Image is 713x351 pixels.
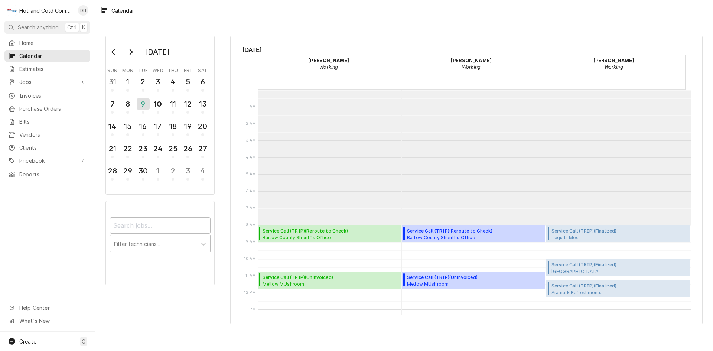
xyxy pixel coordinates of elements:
span: 5 AM [244,171,258,177]
span: Purchase Orders [19,105,87,113]
div: 3 [182,165,193,176]
div: 28 [107,165,118,176]
span: C [82,338,85,345]
div: David Harris - Working [400,55,543,73]
span: What's New [19,317,86,325]
a: Invoices [4,90,90,102]
div: Service Call (TRIP)(Finalized)[GEOGRAPHIC_DATA][STREET_ADDRESS][PERSON_NAME] [546,259,690,276]
input: Search jobs... [110,217,211,234]
div: 11 [167,98,179,110]
a: Go to Jobs [4,76,90,88]
strong: [PERSON_NAME] [593,58,634,63]
em: Working [605,64,623,70]
div: 31 [107,76,118,87]
div: 25 [167,143,179,154]
a: Purchase Orders [4,103,90,115]
div: [DATE] [142,46,172,58]
span: Service Call (TRIP) ( Reroute to Check ) [263,228,348,234]
div: 4 [197,165,208,176]
span: 12 PM [242,290,258,296]
em: Working [462,64,481,70]
div: 18 [167,121,179,132]
span: Tequila Mex Tequila Mex Restaurant / [STREET_ADDRESS] [551,234,652,240]
span: [DATE] [242,45,691,55]
div: Service Call (TRIP)(Uninvoiced)Mellow MUshroomMellow Mushroom / [STREET_ADDRESS] [258,272,401,289]
span: 8 AM [244,222,258,228]
div: 6 [197,76,208,87]
div: 1 [122,76,133,87]
div: [Service] Service Call (TRIP) Mellow MUshroom Mellow Mushroom / 1679 Lavista Rd, Atlanta, GA 3032... [258,272,401,289]
span: Estimates [19,65,87,73]
div: 20 [197,121,208,132]
div: 2 [137,76,149,87]
span: Bartow County Sheriff's Office Kitchen / [STREET_ADDRESS] [263,234,348,240]
th: Thursday [166,65,180,74]
div: 2 [167,165,179,176]
span: 2 AM [244,121,258,127]
div: 10 [152,98,164,110]
span: Service Call (TRIP) ( Finalized ) [551,261,633,268]
div: Service Call (TRIP)(Finalized)Aramark Refreshments[PERSON_NAME] / [STREET_ADDRESS][PERSON_NAME][P... [546,280,690,298]
div: Daryl Harris - Working [258,55,400,73]
div: 16 [137,121,149,132]
a: Bills [4,116,90,128]
th: Saturday [195,65,210,74]
span: Service Call (TRIP) ( Reroute to Check ) [407,228,492,234]
div: 14 [107,121,118,132]
div: Hot and Cold Commercial Kitchens, Inc.'s Avatar [7,5,17,16]
a: Go to Help Center [4,302,90,314]
a: Reports [4,168,90,181]
span: Vendors [19,131,87,139]
span: 10 AM [242,256,258,262]
a: Go to What's New [4,315,90,327]
th: Monday [120,65,136,74]
em: Working [319,64,338,70]
div: 1 [152,165,164,176]
span: Service Call (TRIP) ( Uninvoiced ) [263,274,352,281]
div: 24 [152,143,164,154]
span: 6 AM [244,188,258,194]
div: Calendar Filters [105,201,215,285]
div: 7 [107,98,118,110]
span: 1 AM [245,104,258,110]
span: Ctrl [67,23,77,31]
div: 23 [137,143,149,154]
div: [Service] Service Call (TRIP) Aramark Refreshments Sherwin-Williams / 13129 Harland Dr NE, Coving... [546,280,690,298]
div: Calendar Calendar [230,36,703,324]
div: 8 [122,98,133,110]
strong: [PERSON_NAME] [451,58,492,63]
div: 15 [122,121,133,132]
div: 12 [182,98,193,110]
div: Service Call (TRIP)(Uninvoiced)Mellow MUshroomMellow Mushroom / [STREET_ADDRESS] [402,272,545,289]
a: Go to Pricebook [4,155,90,167]
th: Friday [180,65,195,74]
div: 19 [182,121,193,132]
div: 4 [167,76,179,87]
span: Create [19,338,36,345]
span: [GEOGRAPHIC_DATA] [STREET_ADDRESS][PERSON_NAME] [551,268,633,274]
div: 22 [122,143,133,154]
span: Calendar [19,52,87,60]
span: K [82,23,85,31]
strong: [PERSON_NAME] [308,58,349,63]
div: 9 [137,98,150,110]
div: [Service] Service Call (TRIP) Bartow County Sheriff's Office Kitchen / 103 Zena Dr, Cartersville,... [402,225,545,243]
th: Tuesday [136,65,150,74]
div: [Service] Service Call (TRIP) Hampton Inn 116 Clairmont Ave., Decatur, GA 30030 ID: JOB-1020 Stat... [546,259,690,276]
div: Service Call (TRIP)(Reroute to Check)Bartow County Sheriff's OfficeKitchen / [STREET_ADDRESS] [402,225,545,243]
span: Help Center [19,304,86,312]
th: Wednesday [150,65,165,74]
button: Search anythingCtrlK [4,21,90,34]
span: Bartow County Sheriff's Office Kitchen / [STREET_ADDRESS] [407,234,492,240]
span: Service Call (TRIP) ( Uninvoiced ) [407,274,496,281]
div: 30 [137,165,149,176]
span: Home [19,39,87,47]
div: [Service] Service Call (TRIP) Tequila Mex Tequila Mex Restaurant / 350 Paulding Plaza, Dallas, GA... [546,225,690,243]
span: Reports [19,170,87,178]
th: Sunday [105,65,120,74]
div: Calendar Day Picker [105,36,215,195]
a: Home [4,37,90,49]
div: 17 [152,121,164,132]
div: 21 [107,143,118,154]
div: Daryl Harris's Avatar [78,5,88,16]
